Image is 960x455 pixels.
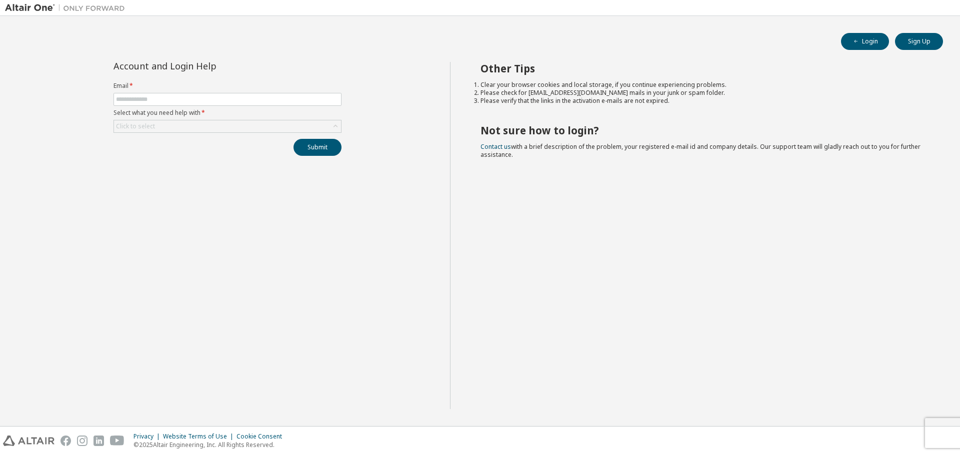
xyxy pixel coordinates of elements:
img: altair_logo.svg [3,436,54,446]
li: Please check for [EMAIL_ADDRESS][DOMAIN_NAME] mails in your junk or spam folder. [480,89,925,97]
div: Cookie Consent [236,433,288,441]
img: facebook.svg [60,436,71,446]
img: linkedin.svg [93,436,104,446]
a: Contact us [480,142,511,151]
span: with a brief description of the problem, your registered e-mail id and company details. Our suppo... [480,142,920,159]
h2: Not sure how to login? [480,124,925,137]
button: Login [841,33,889,50]
div: Account and Login Help [113,62,296,70]
label: Select what you need help with [113,109,341,117]
div: Privacy [133,433,163,441]
p: © 2025 Altair Engineering, Inc. All Rights Reserved. [133,441,288,449]
img: Altair One [5,3,130,13]
button: Submit [293,139,341,156]
img: youtube.svg [110,436,124,446]
button: Sign Up [895,33,943,50]
h2: Other Tips [480,62,925,75]
div: Click to select [116,122,155,130]
label: Email [113,82,341,90]
li: Please verify that the links in the activation e-mails are not expired. [480,97,925,105]
img: instagram.svg [77,436,87,446]
div: Website Terms of Use [163,433,236,441]
div: Click to select [114,120,341,132]
li: Clear your browser cookies and local storage, if you continue experiencing problems. [480,81,925,89]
